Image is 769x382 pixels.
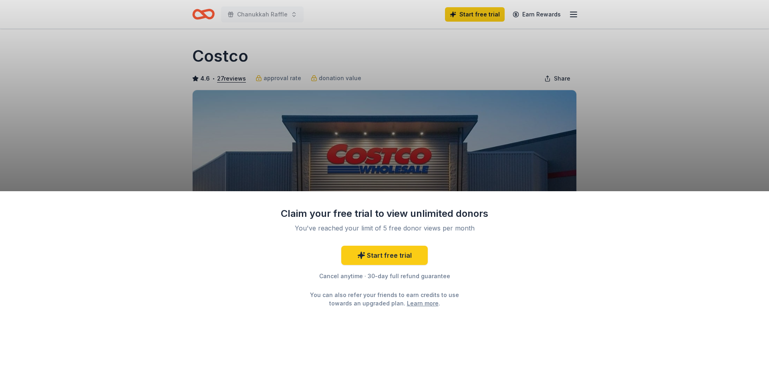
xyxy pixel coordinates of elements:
div: You can also refer your friends to earn credits to use towards an upgraded plan. . [303,291,466,307]
a: Start free trial [341,246,428,265]
div: Claim your free trial to view unlimited donors [280,207,489,220]
div: You've reached your limit of 5 free donor views per month [290,223,479,233]
div: Cancel anytime · 30-day full refund guarantee [280,271,489,281]
a: Learn more [407,299,439,307]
